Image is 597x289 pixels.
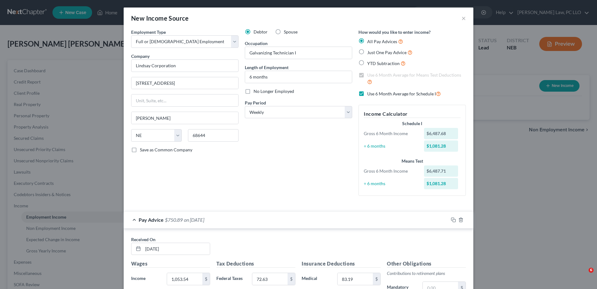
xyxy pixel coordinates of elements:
div: $1,081.28 [424,178,458,189]
span: Save as Common Company [140,147,192,152]
span: YTD Subtraction [367,61,400,66]
p: Contributions to retirement plans [387,270,466,276]
input: 0.00 [338,273,373,285]
input: Enter city... [131,112,238,124]
span: Pay Advice [139,217,164,223]
div: $6,487.68 [424,128,458,139]
div: $ [373,273,380,285]
input: -- [245,47,352,59]
span: Just One Pay Advice [367,50,407,55]
label: Occupation [245,40,268,47]
span: Company [131,53,150,59]
span: Use 6 Month Average for Schedule I [367,91,436,96]
span: No Longer Employed [254,89,294,94]
div: Gross 6 Month Income [361,130,421,137]
div: $1,081.28 [424,140,458,152]
button: × [461,14,466,22]
span: All Pay Advices [367,39,397,44]
span: Income [131,276,146,281]
h5: Other Obligations [387,260,466,268]
input: MM/DD/YYYY [143,243,210,255]
span: Employment Type [131,29,166,35]
label: Federal Taxes [213,273,249,285]
input: Unit, Suite, etc... [131,94,238,106]
input: Search company by name... [131,59,239,72]
div: $6,487.71 [424,165,458,177]
div: Means Test [364,158,461,164]
span: Pay Period [245,100,266,105]
span: $750.89 [165,217,183,223]
input: ex: 2 years [245,71,352,83]
span: on [DATE] [184,217,204,223]
h5: Income Calculator [364,110,461,118]
label: Length of Employment [245,64,289,71]
h5: Insurance Deductions [302,260,381,268]
span: Use 6 Month Average for Means Test Deductions [367,72,461,78]
div: $ [288,273,295,285]
div: ÷ 6 months [361,143,421,149]
label: Medical [298,273,334,285]
span: Debtor [254,29,268,34]
input: Enter address... [131,77,238,89]
div: ÷ 6 months [361,180,421,187]
h5: Tax Deductions [216,260,295,268]
iframe: Intercom live chat [576,268,591,283]
input: 0.00 [167,273,202,285]
div: Schedule I [364,120,461,127]
input: 0.00 [252,273,288,285]
label: How would you like to enter income? [358,29,431,35]
div: $ [202,273,210,285]
input: Enter zip... [188,129,239,142]
span: 6 [589,268,594,273]
h5: Wages [131,260,210,268]
span: Received On [131,237,155,242]
div: Gross 6 Month Income [361,168,421,174]
span: Spouse [284,29,298,34]
div: New Income Source [131,14,189,23]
